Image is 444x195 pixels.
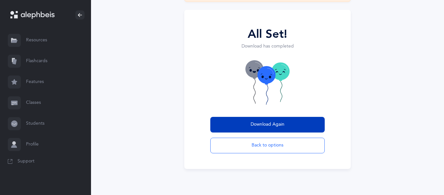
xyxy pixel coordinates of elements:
div: All Set! [210,25,325,43]
span: Download Again [251,121,284,128]
span: Support [18,158,34,165]
button: Download Again [210,117,325,132]
button: Back to options [210,138,325,153]
div: Download has completed [210,43,325,50]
